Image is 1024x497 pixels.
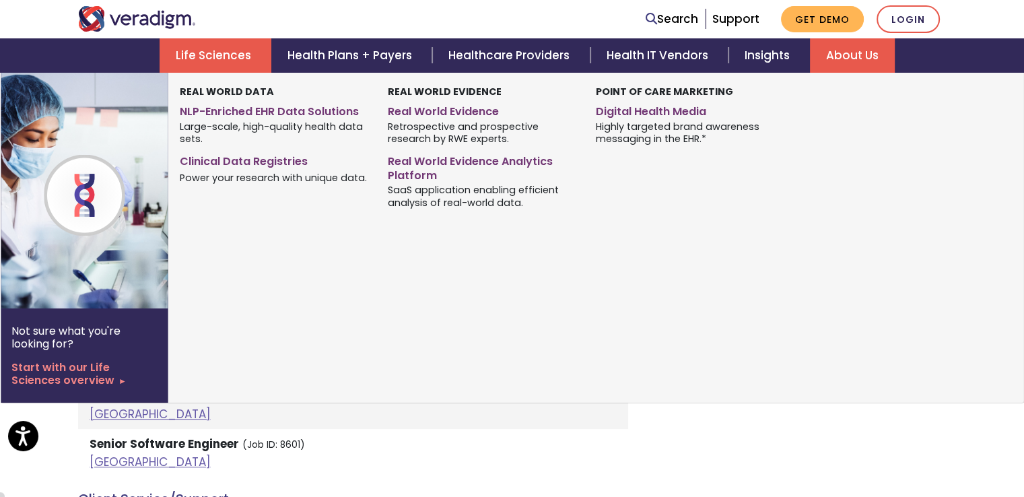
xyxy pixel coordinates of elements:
[242,438,305,451] small: (Job ID: 8601)
[180,100,368,119] a: NLP-Enriched EHR Data Solutions
[11,325,157,350] p: Not sure what you're looking for?
[432,38,590,73] a: Healthcare Providers
[810,38,895,73] a: About Us
[596,119,784,145] span: Highly targeted brand awareness messaging in the EHR.*
[712,11,759,27] a: Support
[388,100,576,119] a: Real World Evidence
[781,6,864,32] a: Get Demo
[11,361,157,387] a: Start with our Life Sciences overview
[590,38,728,73] a: Health IT Vendors
[388,85,502,98] strong: Real World Evidence
[388,150,576,183] a: Real World Evidence Analytics Platform
[1,73,217,308] img: Life Sciences
[271,38,432,73] a: Health Plans + Payers
[596,100,784,119] a: Digital Health Media
[90,406,211,422] a: [GEOGRAPHIC_DATA]
[90,436,239,452] strong: Senior Software Engineer
[90,454,211,470] a: [GEOGRAPHIC_DATA]
[160,38,271,73] a: Life Sciences
[388,119,576,145] span: Retrospective and prospective research by RWE experts.
[646,10,698,28] a: Search
[728,38,810,73] a: Insights
[180,119,368,145] span: Large-scale, high-quality health data sets.
[180,170,367,184] span: Power your research with unique data.
[877,5,940,33] a: Login
[388,183,576,209] span: SaaS application enabling efficient analysis of real-world data.
[596,85,733,98] strong: Point of Care Marketing
[180,85,274,98] strong: Real World Data
[180,150,368,169] a: Clinical Data Registries
[78,6,196,32] img: Veradigm logo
